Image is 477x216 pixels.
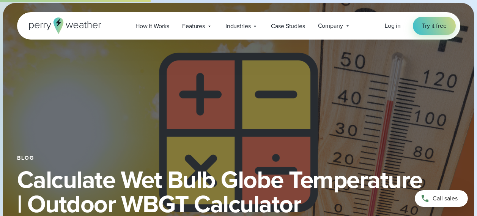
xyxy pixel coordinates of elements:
span: Industries [225,22,251,31]
a: Case Studies [264,18,311,34]
span: Case Studies [271,22,305,31]
a: Log in [385,21,401,30]
h1: Calculate Wet Bulb Globe Temperature | Outdoor WBGT Calculator [17,167,460,216]
a: How it Works [129,18,176,34]
span: Features [182,22,205,31]
a: Try it free [413,17,455,35]
a: Call sales [415,190,468,207]
span: How it Works [135,22,169,31]
span: Call sales [433,194,458,203]
div: Blog [17,155,460,161]
span: Try it free [422,21,446,30]
span: Company [318,21,343,30]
